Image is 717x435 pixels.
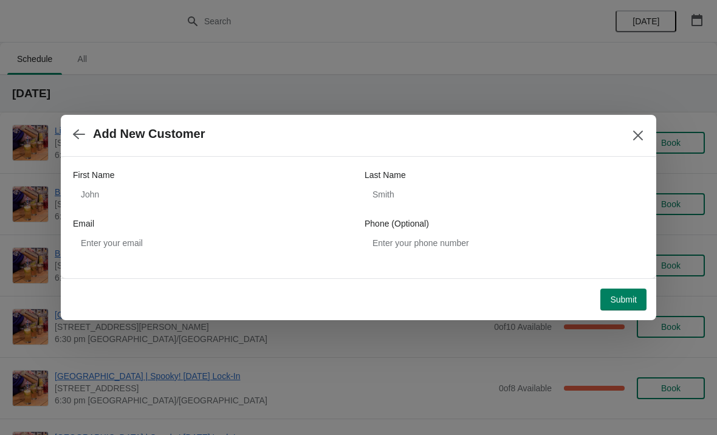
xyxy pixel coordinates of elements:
label: Last Name [365,169,406,181]
button: Close [627,125,649,146]
input: Enter your email [73,232,352,254]
label: Phone (Optional) [365,217,429,230]
input: John [73,183,352,205]
input: Enter your phone number [365,232,644,254]
button: Submit [600,289,647,310]
input: Smith [365,183,644,205]
span: Submit [610,295,637,304]
label: Email [73,217,94,230]
h2: Add New Customer [93,127,205,141]
label: First Name [73,169,114,181]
